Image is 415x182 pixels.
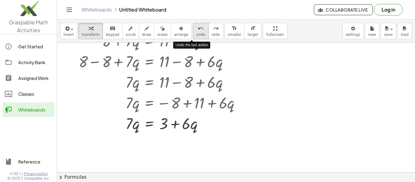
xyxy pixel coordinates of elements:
button: scrub [122,23,139,39]
span: transform [82,33,100,37]
button: save [381,23,396,39]
button: Log in [374,4,403,15]
span: fullscreen [266,33,284,37]
a: Classes [2,87,54,101]
span: keypad [106,33,119,37]
button: insert [60,23,77,39]
span: smaller [228,33,241,37]
span: erase [157,33,167,37]
div: Assigned Work [18,74,52,82]
a: Assigned Work [2,71,54,85]
span: | [22,176,23,181]
span: load [401,33,409,37]
button: fullscreen [263,23,287,39]
button: load [397,23,412,39]
span: settings [346,33,360,37]
span: scrub [126,33,136,37]
a: Get Started [2,39,54,54]
button: Toggle navigation [64,5,74,15]
span: Graspable, Inc. [24,176,50,181]
span: arrange [174,33,188,37]
span: Graspable Math Activities [9,19,48,33]
button: settings [342,23,364,39]
a: Reference [2,154,54,169]
i: undo [198,25,204,32]
i: format_size [232,25,237,32]
button: format_sizesmaller [225,23,245,39]
button: new [365,23,379,39]
a: Privacy policy [24,171,50,176]
span: chevron_right [57,174,64,181]
span: new [368,33,376,37]
button: chevron_rightFormulas [57,172,415,182]
div: Whiteboards [18,106,52,113]
div: Activity Bank [18,59,52,66]
button: Collaborate Live [314,4,373,15]
a: Activity Bank [2,55,54,70]
span: undo [196,33,205,37]
span: larger [248,33,258,37]
i: redo [213,25,219,32]
button: format_sizelarger [244,23,262,39]
i: format_size [250,25,256,32]
span: Collaborate Live [319,7,368,12]
button: redoredo [208,23,223,39]
button: draw [139,23,155,39]
a: Whiteboards [81,7,112,13]
button: erase [154,23,171,39]
span: v1.30.1 [9,171,20,176]
button: transform [78,23,103,39]
a: Whiteboards [2,102,54,117]
div: Undo the last action [173,42,210,49]
span: draw [142,33,151,37]
button: arrange [171,23,192,39]
span: | [22,171,23,176]
button: undoundo [193,23,209,39]
i: keyboard [110,25,115,32]
div: Classes [18,90,52,98]
div: Reference [18,158,52,165]
div: Get Started [18,43,52,50]
span: insert [63,33,74,37]
span: redo [212,33,220,37]
span: save [384,33,393,37]
button: keyboardkeypad [103,23,123,39]
span: © 2025 [7,176,20,181]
